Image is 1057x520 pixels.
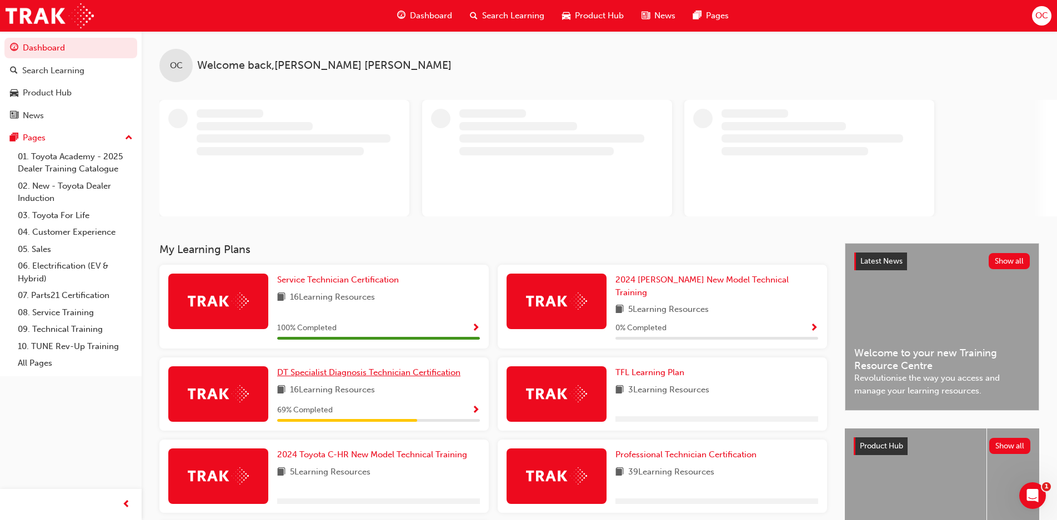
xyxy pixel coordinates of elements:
[628,383,709,397] span: 3 Learning Resources
[615,322,667,335] span: 0 % Completed
[470,9,478,23] span: search-icon
[277,367,460,377] span: DT Specialist Diagnosis Technician Certification
[526,467,587,484] img: Trak
[4,60,137,81] a: Search Learning
[13,207,137,224] a: 03. Toyota For Life
[10,88,18,98] span: car-icon
[188,385,249,402] img: Trak
[4,105,137,126] a: News
[654,9,675,22] span: News
[461,4,553,27] a: search-iconSearch Learning
[13,258,137,287] a: 06. Electrification (EV & Hybrid)
[290,291,375,305] span: 16 Learning Resources
[13,321,137,338] a: 09. Technical Training
[1035,9,1048,22] span: OC
[575,9,624,22] span: Product Hub
[6,3,94,28] img: Trak
[854,347,1030,372] span: Welcome to your new Training Resource Centre
[277,322,337,335] span: 100 % Completed
[388,4,461,27] a: guage-iconDashboard
[860,256,903,266] span: Latest News
[277,274,403,286] a: Service Technician Certification
[615,448,761,461] a: Professional Technician Certification
[628,466,714,479] span: 39 Learning Resources
[693,9,702,23] span: pages-icon
[472,406,480,416] span: Show Progress
[10,133,18,143] span: pages-icon
[810,324,818,334] span: Show Progress
[1032,6,1051,26] button: OC
[197,59,452,72] span: Welcome back , [PERSON_NAME] [PERSON_NAME]
[23,87,72,99] div: Product Hub
[854,253,1030,270] a: Latest NewsShow all
[13,148,137,178] a: 01. Toyota Academy - 2025 Dealer Training Catalogue
[4,83,137,103] a: Product Hub
[10,43,18,53] span: guage-icon
[13,241,137,258] a: 05. Sales
[290,383,375,397] span: 16 Learning Resources
[1019,482,1046,509] iframe: Intercom live chat
[4,38,137,58] a: Dashboard
[860,441,903,451] span: Product Hub
[706,9,729,22] span: Pages
[472,403,480,417] button: Show Progress
[854,372,1030,397] span: Revolutionise the way you access and manage your learning resources.
[1042,482,1051,491] span: 1
[277,448,472,461] a: 2024 Toyota C-HR New Model Technical Training
[188,467,249,484] img: Trak
[277,291,285,305] span: book-icon
[13,304,137,321] a: 08. Service Training
[22,64,84,77] div: Search Learning
[526,292,587,310] img: Trak
[13,287,137,304] a: 07. Parts21 Certification
[526,385,587,402] img: Trak
[615,466,624,479] span: book-icon
[277,366,465,379] a: DT Specialist Diagnosis Technician Certification
[472,324,480,334] span: Show Progress
[989,253,1030,269] button: Show all
[277,383,285,397] span: book-icon
[989,438,1031,454] button: Show all
[633,4,684,27] a: news-iconNews
[170,59,183,72] span: OC
[4,128,137,148] button: Pages
[553,4,633,27] a: car-iconProduct Hub
[615,275,789,297] span: 2024 [PERSON_NAME] New Model Technical Training
[615,274,818,299] a: 2024 [PERSON_NAME] New Model Technical Training
[13,355,137,372] a: All Pages
[277,466,285,479] span: book-icon
[642,9,650,23] span: news-icon
[562,9,570,23] span: car-icon
[277,275,399,285] span: Service Technician Certification
[615,366,689,379] a: TFL Learning Plan
[13,338,137,355] a: 10. TUNE Rev-Up Training
[13,224,137,241] a: 04. Customer Experience
[615,450,757,460] span: Professional Technician Certification
[472,321,480,335] button: Show Progress
[277,450,467,460] span: 2024 Toyota C-HR New Model Technical Training
[122,498,131,512] span: prev-icon
[188,292,249,310] img: Trak
[397,9,405,23] span: guage-icon
[854,437,1030,455] a: Product HubShow all
[10,66,18,76] span: search-icon
[628,303,709,317] span: 5 Learning Resources
[615,383,624,397] span: book-icon
[810,321,818,335] button: Show Progress
[13,178,137,207] a: 02. New - Toyota Dealer Induction
[410,9,452,22] span: Dashboard
[10,111,18,121] span: news-icon
[4,36,137,128] button: DashboardSearch LearningProduct HubNews
[277,404,333,417] span: 69 % Completed
[23,109,44,122] div: News
[23,132,46,144] div: Pages
[482,9,544,22] span: Search Learning
[290,466,370,479] span: 5 Learning Resources
[615,367,684,377] span: TFL Learning Plan
[845,243,1039,411] a: Latest NewsShow allWelcome to your new Training Resource CentreRevolutionise the way you access a...
[159,243,827,256] h3: My Learning Plans
[684,4,738,27] a: pages-iconPages
[615,303,624,317] span: book-icon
